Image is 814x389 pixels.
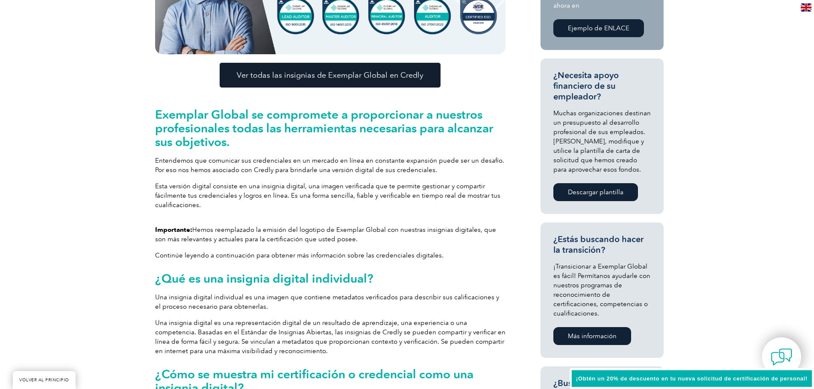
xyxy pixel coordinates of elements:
font: Continúe leyendo a continuación para obtener más información sobre las credenciales digitales. [155,252,444,259]
font: VOLVER AL PRINCIPIO [19,377,69,383]
img: contact-chat.png [771,346,792,368]
font: Muchas organizaciones destinan un presupuesto al desarrollo profesional de sus empleados. [PERSON... [553,109,651,173]
a: Descargar plantilla [553,183,638,201]
img: en [801,3,811,12]
font: ¡Transicionar a Exemplar Global es fácil! Permítanos ayudarle con nuestros programas de reconocim... [553,263,650,317]
font: Exemplar Global se compromete a proporcionar a nuestros profesionales todas las herramientas nece... [155,107,493,149]
a: Más información [553,327,631,345]
a: Ver todas las insignias de Exemplar Global en Credly [220,63,441,88]
font: Entendemos que comunicar sus credenciales en un mercado en línea en constante expansión puede ser... [155,157,504,174]
font: ¿Estás buscando hacer la transición? [553,234,644,255]
font: Una insignia digital individual es una imagen que contiene metadatos verificados para describir s... [155,293,499,310]
font: Ver todas las insignias de Exemplar Global en Credly [237,70,423,80]
font: ¿Necesita apoyo financiero de su empleador? [553,70,619,102]
font: Esta versión digital consiste en una insignia digital, una imagen verificada que te permite gesti... [155,182,500,209]
font: Descargar plantilla [568,188,623,196]
a: VOLVER AL PRINCIPIO [13,371,76,389]
font: ¡Obtén un 20% de descuento en tu nueva solicitud de certificación de personal! [576,375,808,382]
font: Una insignia digital es una representación digital de un resultado de aprendizaje, una experienci... [155,319,505,355]
font: Ejemplo de ENLACE [568,24,629,32]
font: Más información [568,332,617,340]
a: Ejemplo de ENLACE [553,19,644,37]
font: Importante: [155,226,192,234]
font: Hemos reemplazado la emisión del logotipo de Exemplar Global con nuestras insignias digitales, qu... [155,226,496,243]
font: ¿Qué es una insignia digital individual? [155,271,373,286]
